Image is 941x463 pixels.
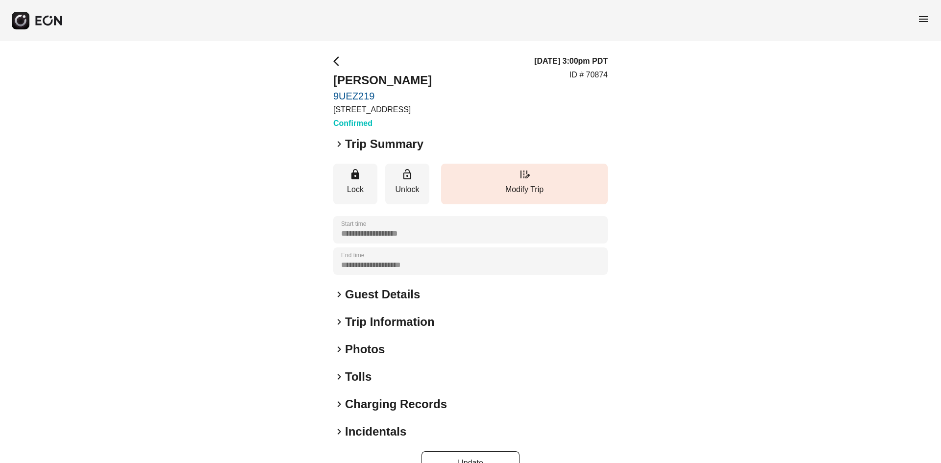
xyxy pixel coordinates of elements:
[345,369,371,385] h2: Tolls
[917,13,929,25] span: menu
[349,169,361,180] span: lock
[446,184,603,195] p: Modify Trip
[401,169,413,180] span: lock_open
[333,164,377,204] button: Lock
[338,184,372,195] p: Lock
[441,164,608,204] button: Modify Trip
[333,138,345,150] span: keyboard_arrow_right
[385,164,429,204] button: Unlock
[333,104,432,116] p: [STREET_ADDRESS]
[333,73,432,88] h2: [PERSON_NAME]
[345,341,385,357] h2: Photos
[345,314,435,330] h2: Trip Information
[345,396,447,412] h2: Charging Records
[570,69,608,81] p: ID # 70874
[333,371,345,383] span: keyboard_arrow_right
[534,55,608,67] h3: [DATE] 3:00pm PDT
[333,90,432,102] a: 9UEZ219
[345,136,423,152] h2: Trip Summary
[333,289,345,300] span: keyboard_arrow_right
[333,55,345,67] span: arrow_back_ios
[333,343,345,355] span: keyboard_arrow_right
[333,426,345,438] span: keyboard_arrow_right
[333,118,432,129] h3: Confirmed
[345,424,406,439] h2: Incidentals
[390,184,424,195] p: Unlock
[345,287,420,302] h2: Guest Details
[333,398,345,410] span: keyboard_arrow_right
[519,169,530,180] span: edit_road
[333,316,345,328] span: keyboard_arrow_right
